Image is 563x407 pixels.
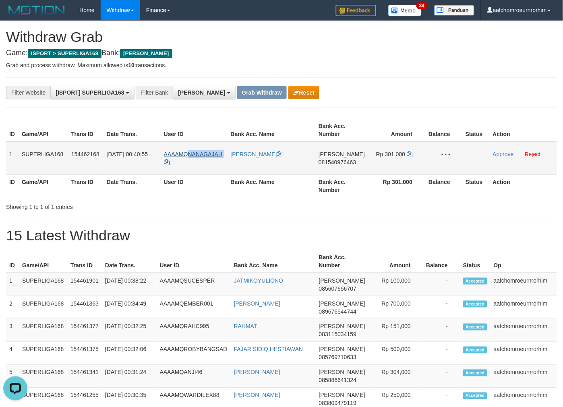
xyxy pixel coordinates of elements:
td: [DATE] 00:32:25 [102,319,157,342]
span: AAAAMQNANAGAJAH [164,151,222,157]
th: Action [490,174,557,197]
th: Bank Acc. Number [315,174,368,197]
td: aafchomroeurnrorhim [491,365,557,388]
td: 154461377 [67,319,102,342]
td: AAAAMQANJI46 [157,365,231,388]
td: Rp 100,000 [368,273,423,296]
span: [DATE] 00:40:55 [107,151,148,157]
a: [PERSON_NAME] [234,300,280,307]
th: ID [6,174,19,197]
th: Game/API [19,250,67,273]
img: panduan.png [434,5,474,16]
span: Accepted [463,347,487,353]
th: Bank Acc. Name [228,174,316,197]
span: [ISPORT] SUPERLIGA168 [56,89,124,96]
span: Rp 301.000 [376,151,405,157]
span: 34 [416,2,427,9]
a: RAHMAT [234,323,257,330]
th: Date Trans. [103,174,161,197]
td: SUPERLIGA168 [19,319,67,342]
td: AAAAMQRAHC995 [157,319,231,342]
td: SUPERLIGA168 [19,365,67,388]
span: Copy 081540976463 to clipboard [319,159,356,165]
a: Copy 301000 to clipboard [407,151,412,157]
th: Trans ID [68,174,103,197]
a: JATMIKOYULIONO [234,277,284,284]
th: Date Trans. [102,250,157,273]
th: Bank Acc. Name [228,119,316,142]
span: Accepted [463,301,487,308]
th: Bank Acc. Number [316,250,368,273]
td: 4 [6,342,19,365]
p: Grab and process withdraw. Maximum allowed is transactions. [6,61,557,69]
th: Amount [368,250,423,273]
span: 154462168 [71,151,99,157]
th: Trans ID [68,119,103,142]
td: aafchomroeurnrorhim [491,273,557,296]
td: [DATE] 00:31:24 [102,365,157,388]
th: Bank Acc. Name [231,250,316,273]
span: [PERSON_NAME] [319,300,365,307]
a: [PERSON_NAME] [234,392,280,399]
td: - [423,365,460,388]
th: User ID [161,174,228,197]
a: [PERSON_NAME] [231,151,283,157]
th: Date Trans. [103,119,161,142]
td: SUPERLIGA168 [19,342,67,365]
span: Accepted [463,278,487,285]
td: 154461363 [67,296,102,319]
td: AAAAMQSUCESPER [157,273,231,296]
td: Rp 151,000 [368,319,423,342]
button: [ISPORT] SUPERLIGA168 [50,86,134,99]
th: Status [462,119,490,142]
th: ID [6,119,19,142]
th: Trans ID [67,250,102,273]
td: 1 [6,273,19,296]
strong: 10 [128,62,135,68]
td: 154461341 [67,365,102,388]
td: [DATE] 00:38:22 [102,273,157,296]
span: [PERSON_NAME] [178,89,225,96]
span: Accepted [463,324,487,331]
span: [PERSON_NAME] [319,323,365,330]
span: ISPORT > SUPERLIGA168 [28,49,101,58]
td: 154461375 [67,342,102,365]
td: [DATE] 00:34:49 [102,296,157,319]
td: Rp 700,000 [368,296,423,319]
th: Game/API [19,119,68,142]
th: Status [462,174,490,197]
span: [PERSON_NAME] [120,49,172,58]
td: SUPERLIGA168 [19,296,67,319]
span: [PERSON_NAME] [319,277,365,284]
td: 154461901 [67,273,102,296]
a: [PERSON_NAME] [234,369,280,376]
th: Bank Acc. Number [315,119,368,142]
td: - [423,273,460,296]
button: Open LiveChat chat widget [3,3,27,27]
button: Grab Withdraw [237,86,287,99]
td: - [423,296,460,319]
th: User ID [157,250,231,273]
div: Showing 1 to 1 of 1 entries [6,200,229,211]
span: Copy 085769710633 to clipboard [319,354,356,361]
td: Rp 500,000 [368,342,423,365]
span: [PERSON_NAME] [319,346,365,353]
img: MOTION_logo.png [6,4,67,16]
span: Copy 089676544744 to clipboard [319,308,356,315]
span: Copy 085886641324 to clipboard [319,377,356,384]
td: SUPERLIGA168 [19,273,67,296]
span: [PERSON_NAME] [319,392,365,399]
button: [PERSON_NAME] [173,86,235,99]
img: Feedback.jpg [336,5,376,16]
td: aafchomroeurnrorhim [491,342,557,365]
td: Rp 304,000 [368,365,423,388]
span: Accepted [463,393,487,399]
td: 1 [6,142,19,175]
td: aafchomroeurnrorhim [491,296,557,319]
th: Game/API [19,174,68,197]
td: AAAAMQROBYBANGSAD [157,342,231,365]
td: 2 [6,296,19,319]
th: Balance [423,250,460,273]
span: [PERSON_NAME] [319,151,365,157]
div: Filter Website [6,86,50,99]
